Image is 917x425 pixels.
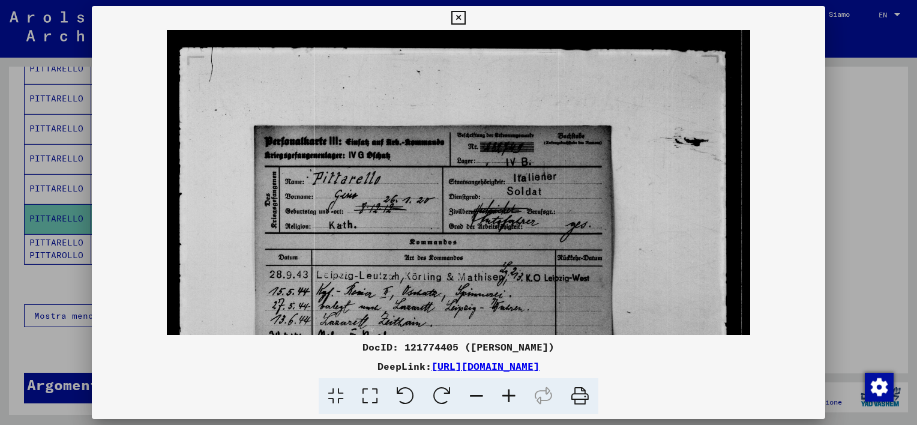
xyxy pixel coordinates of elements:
[865,373,894,402] img: Modifica consenso
[92,359,825,373] div: DeepLink:
[431,360,540,372] a: [URL][DOMAIN_NAME]
[864,372,893,401] div: Modifica consenso
[92,340,825,354] div: DocID: 121774405 ([PERSON_NAME])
